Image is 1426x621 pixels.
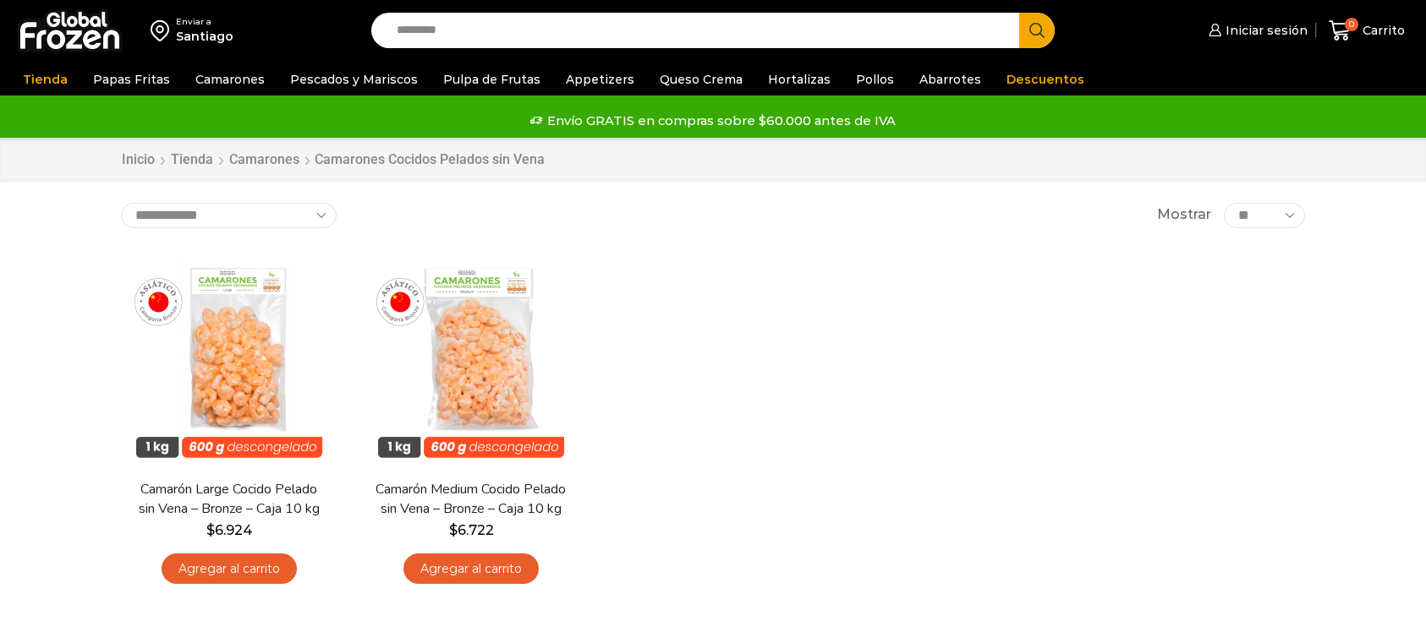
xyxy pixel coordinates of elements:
a: Iniciar sesión [1204,14,1308,47]
a: Camarón Large Cocido Pelado sin Vena – Bronze – Caja 10 kg [132,480,326,519]
a: Descuentos [998,63,1093,95]
a: Abarrotes [911,63,990,95]
a: Pulpa de Frutas [435,63,549,95]
div: Enviar a [176,16,233,28]
a: Pescados y Mariscos [282,63,426,95]
span: $ [206,522,215,538]
bdi: 6.722 [449,522,494,538]
span: $ [449,522,458,538]
select: Pedido de la tienda [121,203,337,228]
a: Pollos [847,63,902,95]
a: Camarón Medium Cocido Pelado sin Vena – Bronze – Caja 10 kg [374,480,568,519]
a: Appetizers [557,63,643,95]
button: Search button [1019,13,1055,48]
span: Iniciar sesión [1221,22,1308,39]
div: Santiago [176,28,233,45]
span: Mostrar [1157,205,1211,225]
a: Tienda [14,63,76,95]
a: Agregar al carrito: “Camarón Large Cocido Pelado sin Vena - Bronze - Caja 10 kg” [162,553,297,585]
a: Agregar al carrito: “Camarón Medium Cocido Pelado sin Vena - Bronze - Caja 10 kg” [403,553,539,585]
a: Hortalizas [760,63,839,95]
a: Camarones [187,63,273,95]
a: Papas Fritas [85,63,178,95]
a: Camarones [228,150,300,170]
nav: Breadcrumb [121,150,545,170]
h1: Camarones Cocidos Pelados sin Vena [315,151,545,167]
a: 0 Carrito [1325,11,1409,51]
img: address-field-icon.svg [151,16,176,45]
bdi: 6.924 [206,522,253,538]
span: Carrito [1358,22,1405,39]
a: Inicio [121,150,156,170]
a: Queso Crema [651,63,751,95]
span: 0 [1345,18,1358,31]
a: Tienda [170,150,214,170]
